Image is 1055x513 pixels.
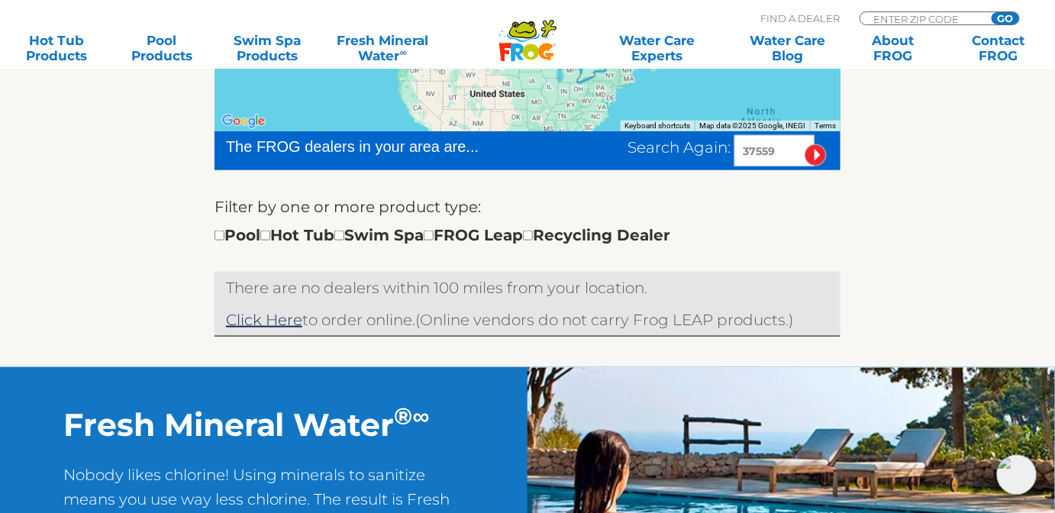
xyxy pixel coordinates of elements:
label: Filter by one or more product type: [215,195,481,219]
span: to order online. [226,311,415,329]
p: Find A Dealer [760,11,840,25]
input: Zip Code Form [872,12,975,25]
p: (Online vendors do not carry Frog LEAP products.) [226,308,829,332]
a: ContactFROG [958,33,1040,63]
a: Terms (opens in new tab) [815,121,836,130]
div: The FROG dealers in your area are... [226,135,534,158]
input: Submit [805,144,827,166]
a: AboutFROG [853,33,934,63]
a: Click Here [226,311,302,329]
span: Map data ©2025 Google, INEGI [699,121,805,130]
input: GO [992,12,1019,24]
button: Keyboard shortcuts [624,121,690,131]
a: Swim SpaProducts [226,33,308,63]
a: PoolProducts [121,33,202,63]
sup: ® [395,402,413,431]
a: Water CareExperts [590,33,723,63]
p: There are no dealers within 100 miles from your location. [226,276,829,300]
sup: ∞ [400,47,407,58]
sup: ∞ [413,402,430,431]
h2: Fresh Mineral Water [63,405,464,444]
a: Fresh MineralWater∞ [331,33,434,63]
img: openIcon [997,455,1037,495]
a: Water CareBlog [747,33,829,63]
span: Search Again: [628,138,731,156]
img: Google [218,111,269,131]
a: Hot TubProducts [15,33,97,63]
div: Pool Hot Tub Swim Spa FROG Leap Recycling Dealer [215,223,670,247]
a: Open this area in Google Maps (opens a new window) [218,111,269,131]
